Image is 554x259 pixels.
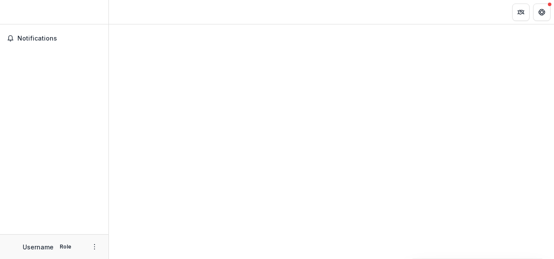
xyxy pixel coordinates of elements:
[23,242,54,252] p: Username
[3,31,105,45] button: Notifications
[533,3,551,21] button: Get Help
[512,3,530,21] button: Partners
[89,242,100,252] button: More
[57,243,74,251] p: Role
[17,35,101,42] span: Notifications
